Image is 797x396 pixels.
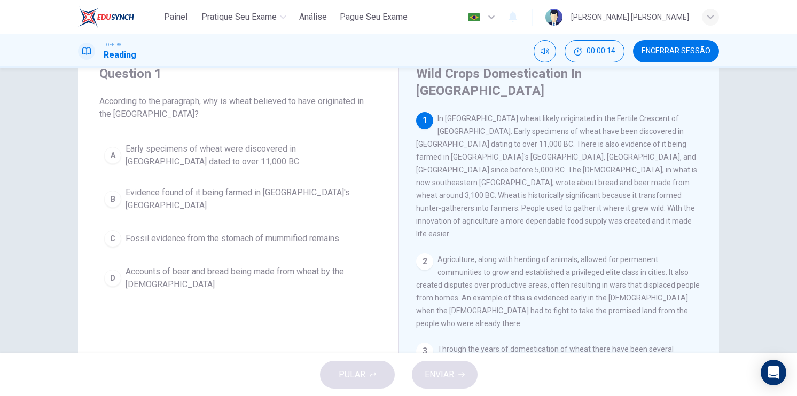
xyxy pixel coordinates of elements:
[201,11,277,23] span: Pratique seu exame
[633,40,719,62] button: Encerrar Sessão
[99,65,377,82] h4: Question 1
[545,9,562,26] img: Profile picture
[126,186,372,212] span: Evidence found of it being farmed in [GEOGRAPHIC_DATA]'s [GEOGRAPHIC_DATA]
[104,49,136,61] h1: Reading
[534,40,556,62] div: Silenciar
[335,7,412,27] button: Pague Seu Exame
[416,255,700,328] span: Agriculture, along with herding of animals, allowed for permanent communities to grow and establi...
[587,47,615,56] span: 00:00:14
[416,253,433,270] div: 2
[761,360,786,385] div: Open Intercom Messenger
[99,181,377,217] button: BEvidence found of it being farmed in [GEOGRAPHIC_DATA]'s [GEOGRAPHIC_DATA]
[416,343,433,360] div: 3
[416,114,697,238] span: In [GEOGRAPHIC_DATA] wheat likely originated in the Fertile Crescent of [GEOGRAPHIC_DATA]. Early ...
[99,225,377,252] button: CFossil evidence from the stomach of mummified remains
[104,41,121,49] span: TOEFL®
[99,138,377,173] button: AEarly specimens of wheat were discovered in [GEOGRAPHIC_DATA] dated to over 11,000 BC
[99,260,377,296] button: DAccounts of beer and bread being made from wheat by the [DEMOGRAPHIC_DATA]
[565,40,624,62] div: Esconder
[416,112,433,129] div: 1
[467,13,481,21] img: pt
[104,191,121,208] div: B
[126,142,372,168] span: Early specimens of wheat were discovered in [GEOGRAPHIC_DATA] dated to over 11,000 BC
[295,7,331,27] button: Análise
[159,7,193,27] button: Painel
[104,230,121,247] div: C
[126,265,372,291] span: Accounts of beer and bread being made from wheat by the [DEMOGRAPHIC_DATA]
[340,11,408,23] span: Pague Seu Exame
[642,47,710,56] span: Encerrar Sessão
[164,11,187,23] span: Painel
[104,270,121,287] div: D
[416,65,699,99] h4: Wild Crops Domestication In [GEOGRAPHIC_DATA]
[104,147,121,164] div: A
[571,11,689,23] div: [PERSON_NAME] [PERSON_NAME]
[126,232,339,245] span: Fossil evidence from the stomach of mummified remains
[99,95,377,121] span: According to the paragraph, why is wheat believed to have originated in the [GEOGRAPHIC_DATA]?
[197,7,291,27] button: Pratique seu exame
[299,11,327,23] span: Análise
[78,6,134,28] img: EduSynch logo
[565,40,624,62] button: 00:00:14
[78,6,159,28] a: EduSynch logo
